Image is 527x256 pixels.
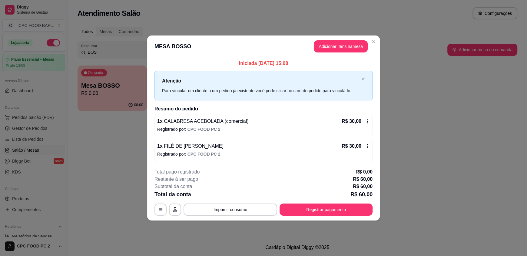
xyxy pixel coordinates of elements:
[154,190,191,199] p: Total da conta
[147,35,380,57] header: MESA BOSSO
[350,190,373,199] p: R$ 60,00
[154,168,200,176] p: Total pago registrado
[163,143,224,149] span: FILÉ DE [PERSON_NAME]
[162,77,359,85] p: Atenção
[369,37,379,46] button: Close
[361,77,365,81] button: close
[163,119,249,124] span: CALABRESA ACEBOLADA (comercial)
[154,60,373,67] p: Iniciada [DATE] 15:08
[356,168,373,176] p: R$ 0,00
[154,176,198,183] p: Restante à ser pago
[187,127,220,132] span: CPC FOOD PC 2
[154,105,373,113] h2: Resumo do pedido
[187,152,220,157] span: CPC FOOD PC 2
[314,40,368,52] button: Adicionar itens namesa
[157,151,370,157] p: Registrado por:
[353,176,373,183] p: R$ 60,00
[157,143,224,150] p: 1 x
[342,143,361,150] p: R$ 30,00
[154,183,192,190] p: Subtotal da conta
[162,87,359,94] div: Para vincular um cliente a um pedido já existente você pode clicar no card do pedido para vinculá...
[157,126,370,132] p: Registrado por:
[184,204,277,216] button: Imprimir consumo
[280,204,373,216] button: Registrar pagamento
[353,183,373,190] p: R$ 60,00
[157,118,248,125] p: 1 x
[342,118,361,125] p: R$ 30,00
